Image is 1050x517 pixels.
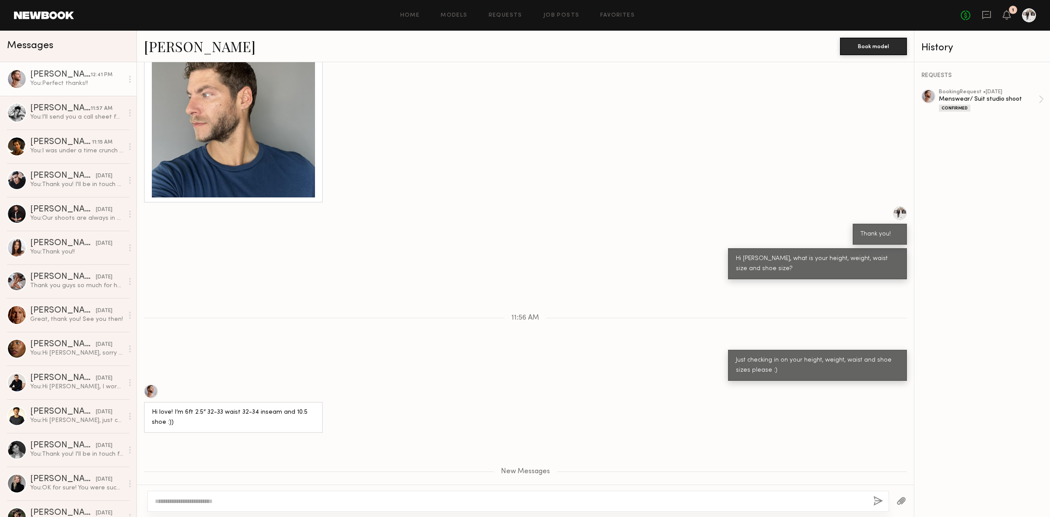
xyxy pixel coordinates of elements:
div: You: Hi [PERSON_NAME], just checking in to see if you got my message about our prom shoot, we'd l... [30,416,123,425]
div: 12:41 PM [91,71,112,79]
div: [PERSON_NAME] [30,408,96,416]
a: Job Posts [543,13,580,18]
div: [DATE] [96,172,112,180]
div: [DATE] [96,442,112,450]
span: 11:56 AM [511,314,539,322]
div: [PERSON_NAME] [30,138,92,147]
div: You: Hi [PERSON_NAME], I work for a men's suit company and we are planning a shoot. Can you pleas... [30,383,123,391]
div: [PERSON_NAME] [30,172,96,180]
div: You: Thank you! I'll be in touch for future shoots! [30,450,123,458]
div: [PERSON_NAME] [30,374,96,383]
span: New Messages [501,468,550,475]
div: [PERSON_NAME] [30,239,96,248]
div: [PERSON_NAME] [30,104,91,113]
div: [PERSON_NAME] [30,205,96,214]
div: [PERSON_NAME] [30,70,91,79]
a: bookingRequest •[DATE]Menswear/ Suit studio shootConfirmed [939,89,1044,112]
div: Menswear/ Suit studio shoot [939,95,1039,103]
div: Just checking in on your height, weight, waist and shoe sizes please :) [736,355,899,376]
div: [DATE] [96,273,112,281]
a: Requests [489,13,522,18]
div: You: Thank you! I'll be in touch shortly about [MEDICAL_DATA] [30,180,123,189]
a: Book model [840,42,907,49]
a: Models [441,13,467,18]
div: 11:57 AM [91,105,112,113]
div: History [921,43,1044,53]
div: 1 [1012,8,1014,13]
div: Great, thank you! See you then! [30,315,123,324]
div: You: Our shoots are always in SoCal so SoCal is ideal but if their rate is reasonable and they ca... [30,214,123,222]
div: [DATE] [96,206,112,214]
div: [PERSON_NAME] [30,306,96,315]
div: You: Hi [PERSON_NAME], sorry I forgot to cancel the booking after the product fitting did not wor... [30,349,123,357]
div: You: Perfect thanks!! [30,79,123,88]
a: Home [400,13,420,18]
div: [DATE] [96,307,112,315]
button: Book model [840,38,907,55]
span: Messages [7,41,53,51]
div: [PERSON_NAME] [30,340,96,349]
div: Confirmed [939,105,970,112]
div: [DATE] [96,374,112,383]
div: [PERSON_NAME] [30,441,96,450]
div: [DATE] [96,341,112,349]
div: [PERSON_NAME] [30,273,96,281]
div: You: I'll send you a call sheet for the shoot in the next few days too. [30,113,123,121]
div: Hi [PERSON_NAME], what is your height, weight, waist size and shoe size? [736,254,899,274]
div: REQUESTS [921,73,1044,79]
div: You: I was under a time crunch so when you were out I sent a request to the next model on our lis... [30,147,123,155]
a: [PERSON_NAME] [144,37,255,56]
div: 11:15 AM [92,138,112,147]
div: You: OK for sure! You were such a professional, it was wonderful to work with you! [30,484,123,492]
div: Thank you! [861,229,899,239]
div: [DATE] [96,475,112,484]
div: booking Request • [DATE] [939,89,1039,95]
div: Thank you guys so much for having me. Was such a fun day! [30,281,123,290]
a: Favorites [600,13,635,18]
div: [PERSON_NAME] [30,475,96,484]
div: You: Thank you!! [30,248,123,256]
div: [DATE] [96,408,112,416]
div: [DATE] [96,239,112,248]
div: Hi love! I’m 6ft 2.5” 32-33 waist 32-34 inseam and 10.5 shoe :)) [152,408,315,428]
